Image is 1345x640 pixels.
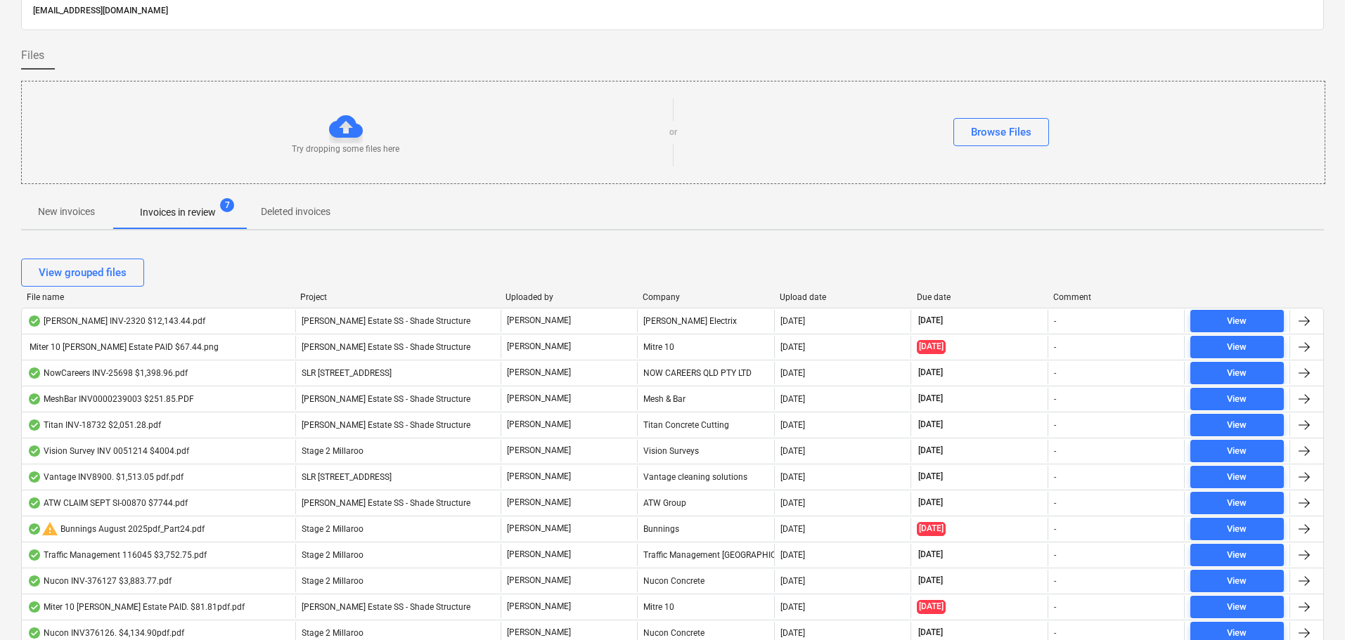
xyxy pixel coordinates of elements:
button: View [1190,336,1284,358]
span: [DATE] [917,627,944,639]
div: View [1227,599,1247,615]
div: - [1054,498,1056,508]
div: Titan Concrete Cutting [637,414,773,436]
div: Try dropping some files hereorBrowse Files [21,81,1325,184]
div: NOW CAREERS QLD PTY LTD [637,362,773,384]
p: Deleted invoices [261,204,330,219]
div: - [1054,368,1056,378]
div: [DATE] [780,420,805,430]
div: View [1227,365,1247,381]
div: - [1054,628,1056,638]
div: View [1227,495,1247,511]
div: View [1227,339,1247,355]
p: [PERSON_NAME] [507,601,571,613]
div: View [1227,469,1247,485]
div: OCR finished [27,523,41,535]
div: Vantage INV8900. $1,513.05 pdf.pdf [27,471,184,483]
div: Bunnings August 2025pdf_Part24.pdf [27,521,205,537]
div: - [1054,316,1056,326]
div: OCR finished [27,601,41,613]
div: Miter 10 [PERSON_NAME] Estate PAID $67.44.png [27,342,219,352]
p: [PERSON_NAME] [507,341,571,353]
div: Due date [917,292,1043,302]
span: [DATE] [917,600,946,613]
div: Vantage cleaning solutions [637,466,773,488]
button: View grouped files [21,259,144,287]
div: View [1227,521,1247,537]
div: Nucon Concrete [637,570,773,592]
div: Mitre 10 [637,336,773,358]
button: View [1190,492,1284,514]
button: View [1190,544,1284,566]
span: Stage 2 Millaroo [302,446,363,456]
p: [EMAIL_ADDRESS][DOMAIN_NAME] [33,4,1312,18]
p: [PERSON_NAME] [507,627,571,639]
div: OCR finished [27,315,41,327]
button: View [1190,596,1284,618]
span: [DATE] [917,575,944,587]
div: ATW CLAIM SEPT SI-00870 $7744.pdf [27,497,188,509]
button: Browse Files [953,118,1049,146]
span: Patrick Estate SS - Shade Structure [302,342,470,352]
span: Stage 2 Millaroo [302,550,363,560]
button: View [1190,466,1284,488]
div: [DATE] [780,628,805,638]
span: Patrick Estate SS - Shade Structure [302,394,470,404]
p: [PERSON_NAME] [507,367,571,379]
span: Patrick Estate SS - Shade Structure [302,498,470,508]
div: View [1227,573,1247,589]
div: - [1054,550,1056,560]
div: OCR finished [27,419,41,431]
div: Vision Surveys [637,440,773,462]
div: Uploaded by [506,292,631,302]
span: [DATE] [917,471,944,483]
span: SLR 2 Millaroo Drive [302,472,392,482]
button: View [1190,440,1284,462]
span: Files [21,47,44,64]
button: View [1190,518,1284,540]
div: Mitre 10 [637,596,773,618]
div: Mesh & Bar [637,388,773,410]
div: [DATE] [780,368,805,378]
div: MeshBar INV0000239003 $251.85.PDF [27,393,194,405]
span: Patrick Estate SS - Shade Structure [302,420,470,430]
button: View [1190,362,1284,384]
div: View [1227,443,1247,459]
span: [DATE] [917,445,944,457]
div: [PERSON_NAME] INV-2320 $12,143.44.pdf [27,315,205,327]
div: OCR finished [27,393,41,405]
span: [DATE] [917,367,944,379]
div: OCR finished [27,445,41,457]
div: - [1054,472,1056,482]
div: [DATE] [780,576,805,586]
div: View [1227,313,1247,329]
div: [DATE] [780,394,805,404]
div: Browse Files [971,123,1031,141]
div: [DATE] [780,550,805,560]
div: OCR finished [27,367,41,379]
div: Nucon INV-376127 $3,883.77.pdf [27,575,172,587]
div: - [1054,342,1056,352]
p: Try dropping some files here [292,143,399,155]
p: [PERSON_NAME] [507,315,571,327]
div: [DATE] [780,446,805,456]
p: [PERSON_NAME] [507,575,571,587]
span: Stage 2 Millaroo [302,628,363,638]
div: [DATE] [780,602,805,612]
button: View [1190,570,1284,592]
div: OCR finished [27,471,41,483]
button: View [1190,310,1284,332]
span: [DATE] [917,393,944,405]
div: File name [27,292,289,302]
div: Titan INV-18732 $2,051.28.pdf [27,419,161,431]
div: [DATE] [780,524,805,534]
p: [PERSON_NAME] [507,549,571,561]
p: [PERSON_NAME] [507,393,571,405]
div: Traffic Management [GEOGRAPHIC_DATA] [637,544,773,566]
p: [PERSON_NAME] [507,523,571,535]
div: [PERSON_NAME] Electrix [637,310,773,332]
div: OCR finished [27,627,41,639]
div: View [1227,547,1247,563]
div: Project [300,292,494,302]
div: Traffic Management 116045 $3,752.75.pdf [27,549,207,561]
